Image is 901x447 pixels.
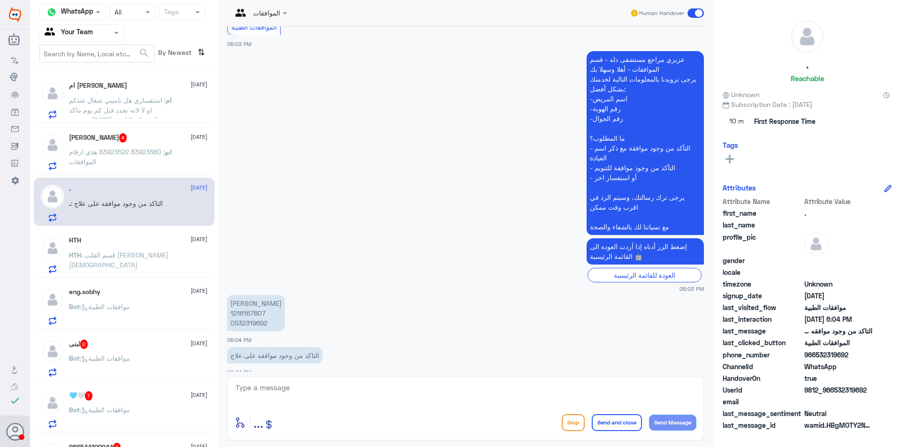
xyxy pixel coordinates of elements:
[804,197,872,206] span: Attribute Value
[69,96,168,144] span: : استفساري هل تاميني شغال عندكم او لا لانه تجدد قبل كم يوم بتاكد ضروري [DATE] يتم الرد علي التامي...
[69,303,80,311] span: Bot
[69,288,100,296] h5: eng.sobhy
[162,7,179,19] div: Tags
[166,96,172,104] span: ام
[649,415,696,431] button: Send Message
[80,340,88,349] span: 2
[804,314,872,324] span: 2025-09-05T15:04:55.161Z
[804,350,872,360] span: 966532319692
[9,7,21,22] img: Widebot Logo
[723,141,738,149] h6: Tags
[69,236,81,244] h5: HTH
[40,45,154,62] input: Search by Name, Local etc…
[723,291,802,301] span: signup_date
[723,303,802,312] span: last_visited_flow
[45,5,59,19] img: whatsapp.png
[804,362,872,371] span: 2
[723,409,802,418] span: last_message_sentiment
[804,326,872,336] span: التاكد من وجود موافقه على علاج
[723,197,802,206] span: Attribute Name
[639,9,684,17] span: Human Handover
[69,251,81,259] span: HTH
[723,208,802,218] span: first_name
[754,116,816,126] span: First Response Time
[804,397,872,407] span: null
[138,47,150,59] span: search
[69,340,88,349] h5: لبنى
[138,45,150,61] button: search
[804,373,872,383] span: true
[253,414,263,431] span: ...
[791,74,824,83] h6: Reachable
[680,285,704,293] span: 06:03 PM
[723,362,802,371] span: ChannelId
[41,391,64,415] img: defaultAdmin.png
[723,267,802,277] span: locale
[191,391,207,399] span: [DATE]
[804,385,872,395] span: 9812_966532319692
[587,238,704,265] p: 5/9/2025, 6:03 PM
[723,90,759,99] span: Unknown
[587,51,704,235] p: 5/9/2025, 6:03 PM
[69,406,80,414] span: Bot
[191,133,207,141] span: [DATE]
[804,291,872,301] span: 2024-12-29T18:37:35.204Z
[41,288,64,311] img: defaultAdmin.png
[723,420,802,430] span: last_message_id
[231,23,277,31] span: الموافقات الطبية
[198,45,205,60] i: ⇅
[69,199,71,207] span: .
[119,133,127,143] span: 4
[41,236,64,260] img: defaultAdmin.png
[69,82,127,90] h5: ام طارق
[69,391,93,401] h5: 🩵🤍
[80,406,130,414] span: : موافقات الطبية
[804,303,872,312] span: موافقات الطبية
[165,148,172,156] span: ابو
[723,99,892,109] span: Subscription Date : [DATE]
[723,314,802,324] span: last_interaction
[69,354,80,362] span: Bot
[562,414,585,431] button: Drop
[45,26,59,40] img: yourTeam.svg
[227,295,285,331] p: 5/9/2025, 6:04 PM
[804,267,872,277] span: null
[154,45,194,63] span: By Newest
[69,133,127,143] h5: ابو عثمان
[80,303,130,311] span: : موافقات الطبية
[41,82,64,105] img: defaultAdmin.png
[804,338,872,348] span: الموافقات الطبية
[723,373,802,383] span: HandoverOn
[804,279,872,289] span: Unknown
[723,232,802,254] span: profile_pic
[41,340,64,363] img: defaultAdmin.png
[6,423,24,440] button: Avatar
[41,185,64,208] img: defaultAdmin.png
[69,185,71,193] h5: .
[85,391,93,401] span: 7
[69,148,165,166] span: : 83923580 83923522 هذي ارقام الموافقات
[806,60,809,71] h5: .
[723,326,802,336] span: last_message
[227,337,252,343] span: 06:04 PM
[723,256,802,265] span: gender
[723,397,802,407] span: email
[723,338,802,348] span: last_clicked_button
[41,133,64,157] img: defaultAdmin.png
[9,395,21,406] i: check
[723,350,802,360] span: phone_number
[227,41,252,47] span: 06:03 PM
[723,183,756,192] h6: Attributes
[791,21,823,53] img: defaultAdmin.png
[191,183,207,192] span: [DATE]
[80,354,130,362] span: : موافقات الطبية
[253,412,263,433] button: ...
[723,385,802,395] span: UserId
[592,414,642,431] button: Send and close
[723,220,802,230] span: last_name
[191,287,207,295] span: [DATE]
[804,409,872,418] span: 0
[191,339,207,348] span: [DATE]
[191,235,207,243] span: [DATE]
[804,256,872,265] span: null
